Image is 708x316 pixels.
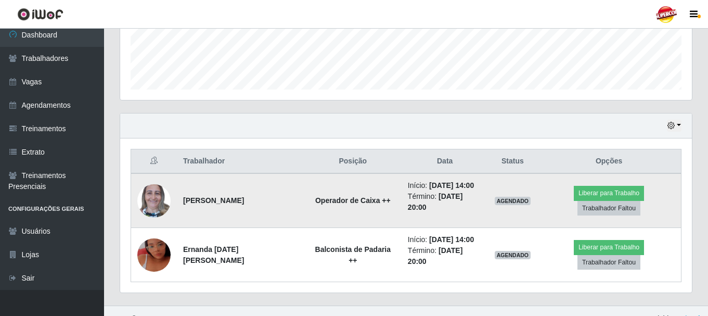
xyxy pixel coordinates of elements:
img: CoreUI Logo [17,8,63,21]
strong: Operador de Caixa ++ [315,196,391,205]
button: Trabalhador Faltou [577,201,640,216]
span: AGENDADO [495,251,531,259]
img: 1729379434221.jpeg [137,179,171,223]
th: Trabalhador [177,149,304,174]
th: Posição [304,149,402,174]
li: Início: [408,234,482,245]
time: [DATE] 14:00 [429,235,474,244]
button: Trabalhador Faltou [577,255,640,270]
th: Opções [537,149,681,174]
li: Início: [408,180,482,191]
time: [DATE] 14:00 [429,181,474,189]
li: Término: [408,191,482,213]
strong: Balconista de Padaria ++ [315,245,391,264]
th: Status [488,149,537,174]
button: Liberar para Trabalho [574,186,644,200]
strong: Ernanda [DATE][PERSON_NAME] [183,245,244,264]
th: Data [402,149,488,174]
button: Liberar para Trabalho [574,240,644,255]
strong: [PERSON_NAME] [183,196,244,205]
img: 1757444437355.jpeg [137,225,171,285]
li: Término: [408,245,482,267]
span: AGENDADO [495,197,531,205]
